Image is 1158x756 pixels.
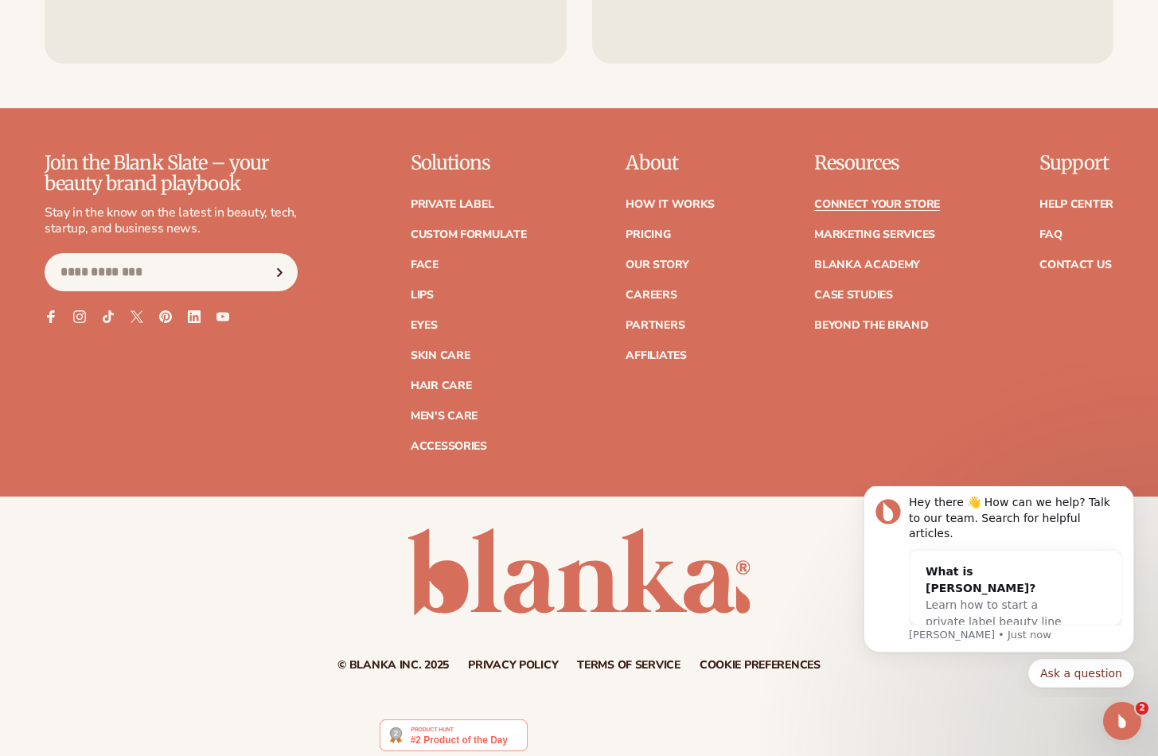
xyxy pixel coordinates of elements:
[626,229,670,240] a: Pricing
[1103,702,1141,740] iframe: Intercom live chat
[814,199,940,210] a: Connect your store
[1136,702,1148,715] span: 2
[411,290,434,301] a: Lips
[840,486,1158,697] iframe: Intercom notifications message
[45,153,298,195] p: Join the Blank Slate – your beauty brand playbook
[577,660,680,671] a: Terms of service
[69,9,283,139] div: Message content
[24,173,294,201] div: Quick reply options
[411,411,478,422] a: Men's Care
[1039,259,1111,271] a: Contact Us
[189,173,294,201] button: Quick reply: Ask a question
[468,660,558,671] a: Privacy policy
[626,290,676,301] a: Careers
[411,350,470,361] a: Skin Care
[814,153,940,173] p: Resources
[411,441,487,452] a: Accessories
[1039,153,1113,173] p: Support
[411,259,439,271] a: Face
[70,64,250,173] div: What is [PERSON_NAME]?Learn how to start a private label beauty line with [PERSON_NAME]
[626,199,715,210] a: How It Works
[814,259,920,271] a: Blanka Academy
[814,320,929,331] a: Beyond the brand
[86,112,222,158] span: Learn how to start a private label beauty line with [PERSON_NAME]
[814,290,893,301] a: Case Studies
[69,142,283,156] p: Message from Lee, sent Just now
[411,229,527,240] a: Custom formulate
[1039,199,1113,210] a: Help Center
[814,229,935,240] a: Marketing services
[626,350,686,361] a: Affiliates
[626,153,715,173] p: About
[626,259,688,271] a: Our Story
[411,380,471,392] a: Hair Care
[626,320,684,331] a: Partners
[411,199,493,210] a: Private label
[411,153,527,173] p: Solutions
[700,660,821,671] a: Cookie preferences
[262,253,297,291] button: Subscribe
[86,77,234,111] div: What is [PERSON_NAME]?
[1039,229,1062,240] a: FAQ
[380,719,527,751] img: Blanka - Start a beauty or cosmetic line in under 5 minutes | Product Hunt
[45,205,298,238] p: Stay in the know on the latest in beauty, tech, startup, and business news.
[36,13,61,38] img: Profile image for Lee
[337,657,449,672] small: © Blanka Inc. 2025
[411,320,438,331] a: Eyes
[69,9,283,56] div: Hey there 👋 How can we help? Talk to our team. Search for helpful articles.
